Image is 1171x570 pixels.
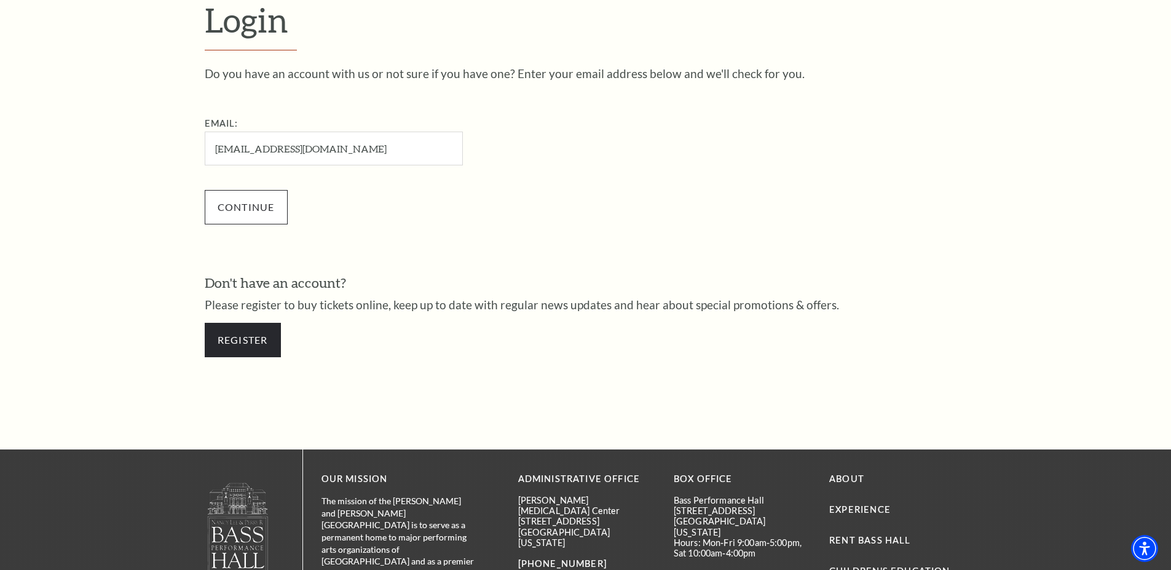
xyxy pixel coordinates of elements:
a: Rent Bass Hall [829,535,910,545]
p: [STREET_ADDRESS] [518,516,655,526]
h3: Don't have an account? [205,274,967,293]
input: Submit button [205,190,288,224]
input: Required [205,132,463,165]
a: About [829,473,864,484]
a: Experience [829,504,891,515]
p: Do you have an account with us or not sure if you have one? Enter your email address below and we... [205,68,967,79]
p: [PERSON_NAME][MEDICAL_DATA] Center [518,495,655,517]
p: Administrative Office [518,472,655,487]
label: Email: [205,118,239,129]
a: Register [205,323,281,357]
p: [GEOGRAPHIC_DATA][US_STATE] [518,527,655,548]
p: Bass Performance Hall [674,495,811,505]
p: Please register to buy tickets online, keep up to date with regular news updates and hear about s... [205,299,967,311]
p: Hours: Mon-Fri 9:00am-5:00pm, Sat 10:00am-4:00pm [674,537,811,559]
p: [GEOGRAPHIC_DATA][US_STATE] [674,516,811,537]
div: Accessibility Menu [1131,535,1158,562]
p: [STREET_ADDRESS] [674,505,811,516]
p: OUR MISSION [321,472,475,487]
p: BOX OFFICE [674,472,811,487]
